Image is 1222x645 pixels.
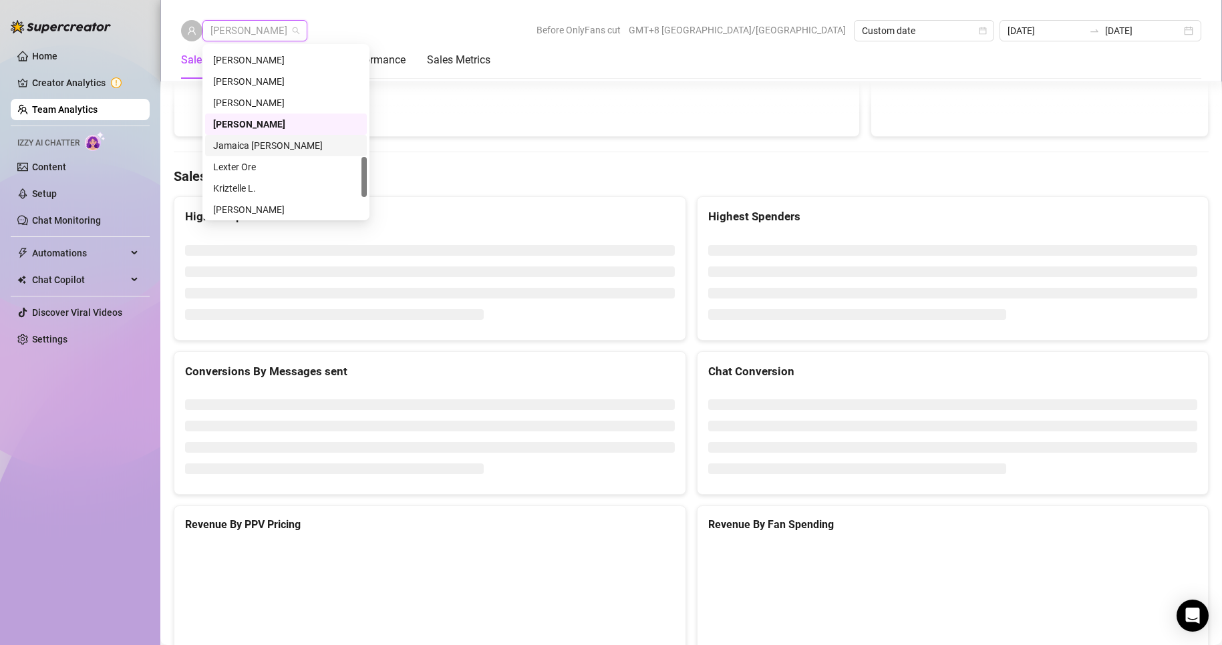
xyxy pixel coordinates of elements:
[213,202,359,217] div: [PERSON_NAME]
[213,74,359,89] div: [PERSON_NAME]
[1105,23,1181,38] input: End date
[32,215,101,226] a: Chat Monitoring
[213,117,359,132] div: [PERSON_NAME]
[205,178,367,199] div: Kriztelle L.
[17,248,28,258] span: thunderbolt
[1177,600,1209,632] div: Open Intercom Messenger
[205,71,367,92] div: Arianna Aguilar
[210,21,299,41] span: Janela Dela Pena
[174,167,255,186] h4: Sales Metrics
[185,363,675,381] div: Conversions By Messages sent
[205,49,367,71] div: Adrian Custodio
[213,138,359,153] div: Jamaica [PERSON_NAME]
[205,156,367,178] div: Lexter Ore
[181,52,207,68] div: Sales
[213,181,359,196] div: Kriztelle L.
[213,160,359,174] div: Lexter Ore
[11,20,111,33] img: logo-BBDzfeDw.svg
[629,20,846,40] span: GMT+8 [GEOGRAPHIC_DATA]/[GEOGRAPHIC_DATA]
[185,208,675,226] div: Highest Ppv Sales
[345,52,406,68] div: Performance
[17,275,26,284] img: Chat Copilot
[32,269,127,290] span: Chat Copilot
[205,92,367,114] div: Ken Sy
[427,52,490,68] div: Sales Metrics
[1089,25,1100,36] span: swap-right
[205,199,367,220] div: Jose Jardin
[32,72,139,93] a: Creator Analytics exclamation-circle
[32,242,127,264] span: Automations
[32,334,67,345] a: Settings
[205,114,367,135] div: Janela Dela Pena
[32,104,98,115] a: Team Analytics
[85,132,106,151] img: AI Chatter
[213,95,359,110] div: [PERSON_NAME]
[537,20,621,40] span: Before OnlyFans cut
[708,208,1198,226] div: Highest Spenders
[187,26,196,35] span: user
[213,53,359,67] div: [PERSON_NAME]
[32,51,57,61] a: Home
[32,162,66,172] a: Content
[32,188,57,199] a: Setup
[32,307,122,318] a: Discover Viral Videos
[1008,23,1084,38] input: Start date
[17,137,80,150] span: Izzy AI Chatter
[205,135,367,156] div: Jamaica Hurtado
[979,27,987,35] span: calendar
[1089,25,1100,36] span: to
[862,21,986,41] span: Custom date
[708,517,1198,533] h5: Revenue By Fan Spending
[708,363,1198,381] div: Chat Conversion
[185,517,675,533] h5: Revenue By PPV Pricing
